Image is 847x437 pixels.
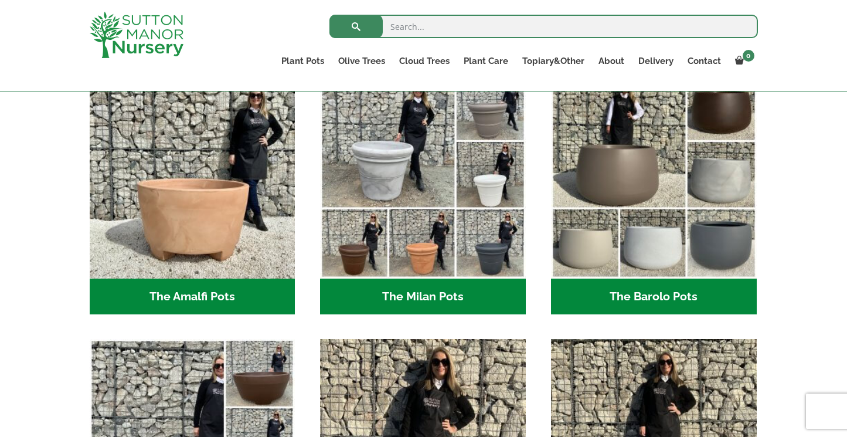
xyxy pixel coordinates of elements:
[728,53,758,69] a: 0
[515,53,591,69] a: Topiary&Other
[90,73,295,279] img: The Amalfi Pots
[743,50,754,62] span: 0
[551,279,757,315] h2: The Barolo Pots
[90,73,295,314] a: Visit product category The Amalfi Pots
[320,73,526,314] a: Visit product category The Milan Pots
[331,53,392,69] a: Olive Trees
[90,12,183,58] img: logo
[274,53,331,69] a: Plant Pots
[457,53,515,69] a: Plant Care
[90,279,295,315] h2: The Amalfi Pots
[591,53,631,69] a: About
[551,73,757,314] a: Visit product category The Barolo Pots
[320,279,526,315] h2: The Milan Pots
[320,73,526,279] img: The Milan Pots
[329,15,758,38] input: Search...
[392,53,457,69] a: Cloud Trees
[681,53,728,69] a: Contact
[631,53,681,69] a: Delivery
[551,73,757,279] img: The Barolo Pots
